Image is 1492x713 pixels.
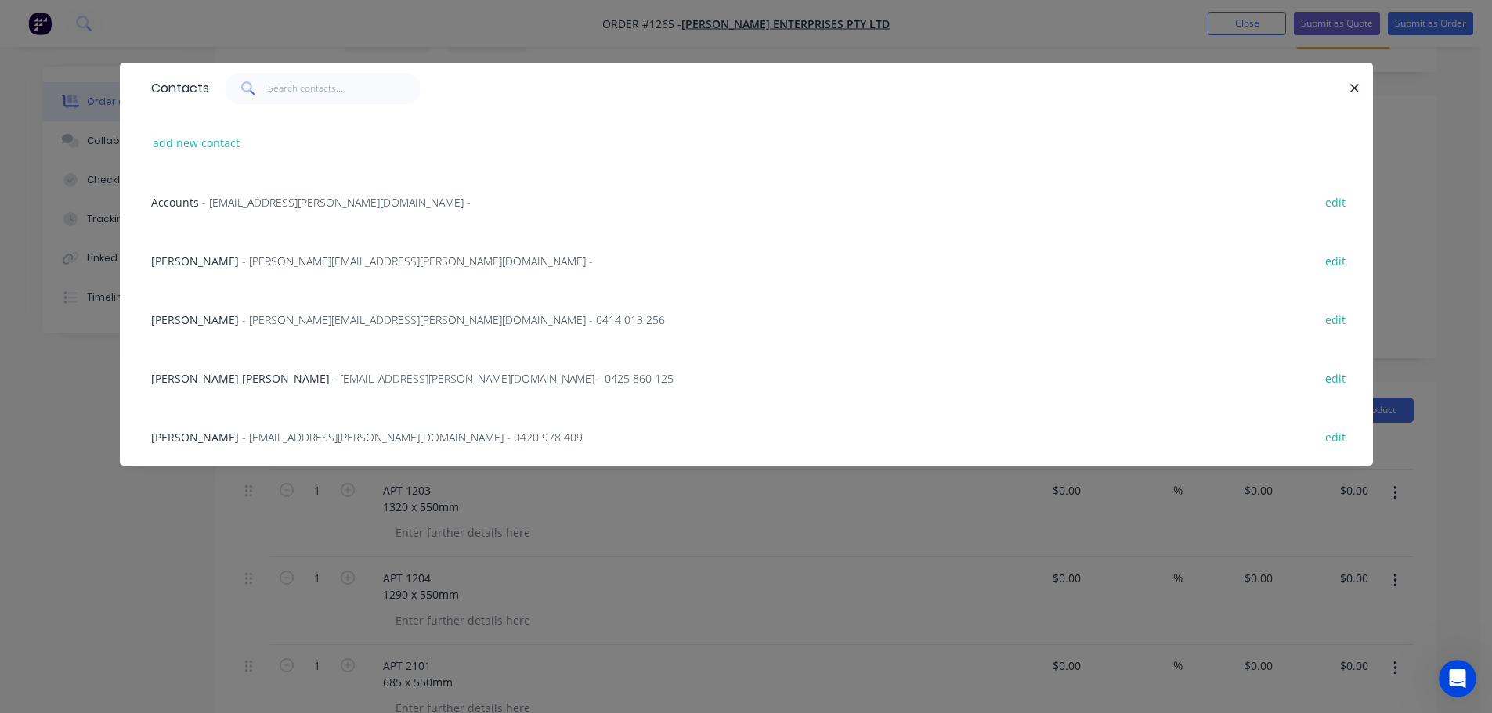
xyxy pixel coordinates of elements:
[151,195,199,210] span: Accounts
[242,312,665,327] span: - [PERSON_NAME][EMAIL_ADDRESS][PERSON_NAME][DOMAIN_NAME] - 0414 013 256
[151,312,239,327] span: [PERSON_NAME]
[145,132,248,153] button: add new contact
[151,254,239,268] span: [PERSON_NAME]
[1317,367,1354,388] button: edit
[1317,426,1354,447] button: edit
[268,73,421,104] input: Search contacts...
[333,371,674,386] span: - [EMAIL_ADDRESS][PERSON_NAME][DOMAIN_NAME] - 0425 860 125
[1439,660,1476,697] iframe: Intercom live chat
[151,371,330,386] span: [PERSON_NAME] [PERSON_NAME]
[151,430,239,445] span: [PERSON_NAME]
[202,195,471,210] span: - [EMAIL_ADDRESS][PERSON_NAME][DOMAIN_NAME] -
[242,254,593,268] span: - [PERSON_NAME][EMAIL_ADDRESS][PERSON_NAME][DOMAIN_NAME] -
[242,430,583,445] span: - [EMAIL_ADDRESS][PERSON_NAME][DOMAIN_NAME] - 0420 978 409
[1317,308,1354,329] button: edit
[143,63,209,113] div: Contacts
[1317,191,1354,212] button: edit
[1317,250,1354,271] button: edit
